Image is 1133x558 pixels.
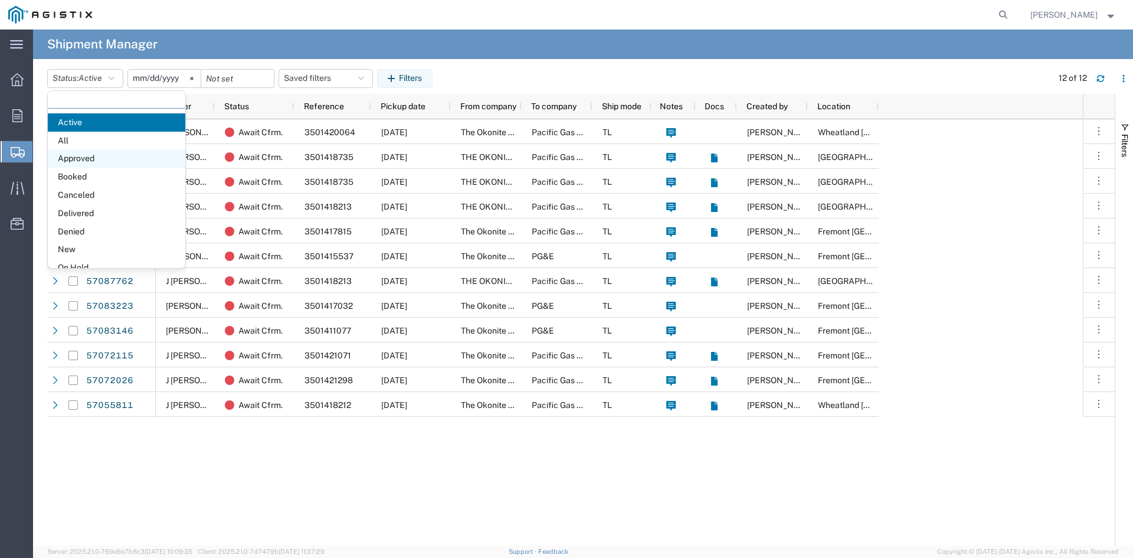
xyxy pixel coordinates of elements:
a: 57072026 [86,371,134,390]
span: 3501418735 [304,152,353,162]
span: TL [602,177,612,187]
span: Approved [48,149,185,168]
span: 10/10/2025 [381,276,407,286]
span: TL [602,326,612,335]
span: The Okonite Company [461,227,544,236]
span: 3501418212 [304,400,351,410]
span: To company [531,102,577,111]
span: 3501418213 [304,202,352,211]
input: Not set [128,70,201,87]
span: 10/09/2025 [381,351,407,360]
span: From company [460,102,516,111]
span: 10/15/2025 [381,177,407,187]
span: Booked [48,168,185,186]
span: The Okonite Company [461,128,544,137]
span: TL [602,376,612,385]
span: Pacific Gas and Electric- Marysville [532,128,710,137]
span: Denied [48,223,185,241]
span: TL [602,202,612,211]
span: THE OKONITE COMPANY INC [461,276,575,286]
span: The Okonite Company [461,400,544,410]
span: Fresno DC [818,177,902,187]
span: Pacific Gas & Electric Fremont Materials/Receiving [532,227,725,236]
span: 3501420064 [304,128,355,137]
span: Fremont DC [818,301,936,311]
span: TL [602,400,612,410]
span: Await Cfrm. [238,244,283,269]
input: Not set [201,70,274,87]
span: Pacific Gas & Electric Fremont Materials/Receiving [532,376,725,385]
span: 3501421298 [304,376,353,385]
span: PG&E [532,326,554,335]
span: 3501417815 [304,227,352,236]
span: The Okonite Co Inc [461,326,532,335]
span: Fremont DC [818,227,936,236]
button: Saved filters [279,69,373,88]
span: Pacific Gas and Electric [532,202,622,211]
span: The Okonite Co Inc [461,252,532,261]
span: 10/08/2025 [381,400,407,410]
a: 57087762 [86,272,134,291]
span: On Hold [48,259,185,277]
span: Fresno DC [818,276,902,286]
span: Mario Castellanos [747,376,814,385]
span: Filters [1120,134,1129,157]
h4: Shipment Manager [47,30,158,59]
span: Mario Castellanos [747,128,814,137]
span: Fremont DC [818,376,936,385]
span: Ben Wilcox [747,301,814,311]
span: 10/10/2025 [381,252,407,261]
span: Server: 2025.21.0-769a9a7b8c3 [47,548,192,555]
button: Filters [377,69,433,88]
span: Pacific Gas and Electric [532,152,622,162]
span: Wheatland DC [818,400,945,410]
span: 10/13/2025 [381,227,407,236]
span: THE OKONITE COMPANY INC [461,177,575,187]
span: 3501418735 [304,177,353,187]
span: Status [224,102,249,111]
span: Ben Wilcox [747,326,814,335]
span: Fresno DC [818,202,902,211]
span: THE OKONITE COMPANY INC [461,152,575,162]
span: J Valles Trucking [166,400,273,410]
a: 57072115 [86,346,134,365]
span: Fremont DC [818,252,936,261]
span: [DATE] 10:09:35 [145,548,192,555]
a: Feedback [538,548,568,555]
img: logo [8,6,92,24]
span: Await Cfrm. [238,194,283,219]
span: 3501421071 [304,351,351,360]
span: C.H. Robinson [166,128,233,137]
span: Await Cfrm. [238,219,283,244]
span: THE OKONITE COMPANY INC [461,202,575,211]
span: 3501411077 [304,326,351,335]
span: Pacific Gas and Electric [532,276,622,286]
span: C.H. Robinson [166,252,233,261]
span: TL [602,227,612,236]
span: Await Cfrm. [238,393,283,417]
span: TL [602,128,612,137]
span: Mario Castellanos [747,152,814,162]
span: 3501415537 [304,252,353,261]
a: 57055811 [86,396,134,415]
span: 10/09/2025 [381,301,407,311]
button: [PERSON_NAME] [1030,8,1117,22]
span: 10/14/2025 [381,202,407,211]
span: The Okonite Co Inc [461,301,532,311]
span: J Valles Trucking [166,276,273,286]
span: Fremont DC [818,351,936,360]
span: J Valles Trucking [166,376,273,385]
span: Copyright © [DATE]-[DATE] Agistix Inc., All Rights Reserved [937,547,1119,557]
span: Await Cfrm. [238,269,283,293]
span: 10/15/2025 [381,152,407,162]
a: 57083146 [86,321,134,340]
span: The Okonite Company [461,376,544,385]
span: Client: 2025.21.0-7d7479b [198,548,325,555]
span: Mario Castellanos [747,276,814,286]
span: Delivered [48,204,185,223]
span: Created by [746,102,788,111]
span: Ben Wilcox [747,252,814,261]
span: 3501417032 [304,301,353,311]
span: Await Cfrm. [238,318,283,343]
span: 10/09/2025 [381,326,407,335]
